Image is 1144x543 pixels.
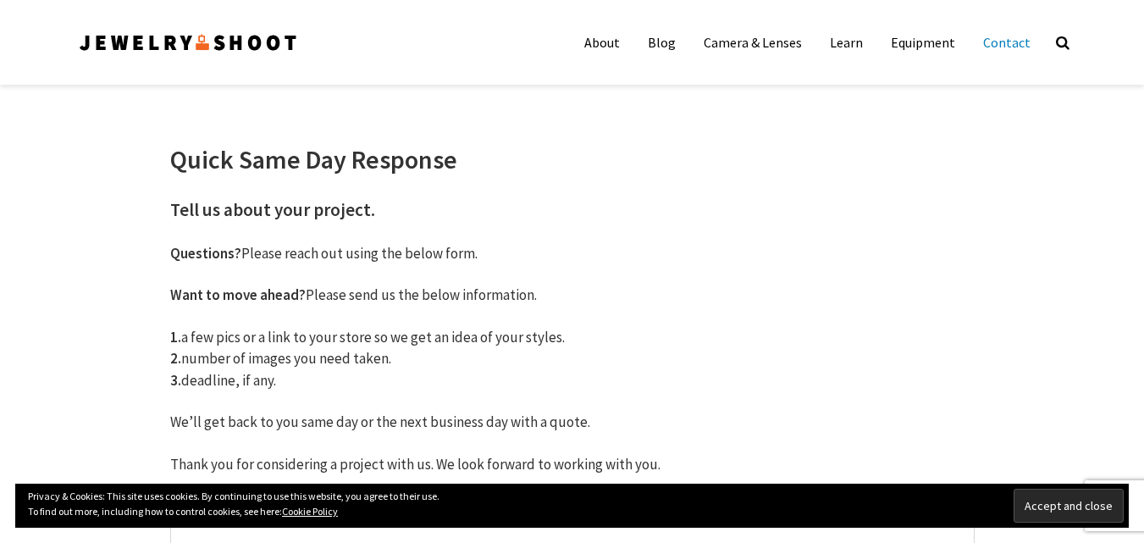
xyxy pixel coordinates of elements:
a: About [572,25,633,59]
a: Equipment [878,25,968,59]
img: Jewelry Photographer Bay Area - San Francisco | Nationwide via Mail [77,29,299,56]
p: Please send us the below information. [170,285,975,307]
p: Please reach out using the below form. [170,243,975,265]
a: Camera & Lenses [691,25,815,59]
strong: 3. [170,371,181,390]
strong: Questions? [170,244,241,263]
div: Privacy & Cookies: This site uses cookies. By continuing to use this website, you agree to their ... [15,484,1129,528]
a: Learn [817,25,876,59]
h3: Tell us about your project. [170,198,975,223]
a: Blog [635,25,688,59]
strong: Want to move ahead? [170,285,306,304]
a: Cookie Policy [282,505,338,518]
strong: 1. [170,328,181,346]
p: We’ll get back to you same day or the next business day with a quote. [170,412,975,434]
input: Accept and close [1014,489,1124,523]
p: a few pics or a link to your store so we get an idea of your styles. number of images you need ta... [170,327,975,392]
p: Thank you for considering a project with us. We look forward to working with you. [170,454,975,476]
a: Contact [970,25,1043,59]
h1: Quick Same Day Response [170,144,975,175]
strong: 2. [170,349,181,368]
